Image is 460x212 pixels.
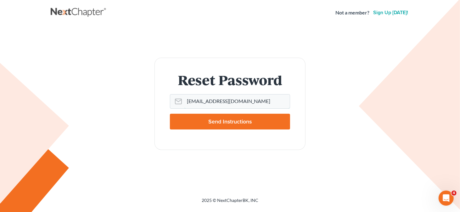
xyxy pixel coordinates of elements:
input: Send Instructions [170,114,290,129]
strong: Not a member? [335,9,369,16]
iframe: Intercom live chat [439,191,454,206]
h1: Reset Password [170,73,290,87]
span: 4 [452,191,457,196]
input: Email Address [184,95,290,108]
div: 2025 © NextChapterBK, INC [51,197,409,209]
a: Sign up [DATE]! [372,10,409,15]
